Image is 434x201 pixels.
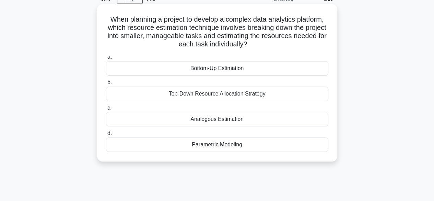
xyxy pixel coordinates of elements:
span: a. [107,54,112,60]
div: Top-Down Resource Allocation Strategy [106,87,328,101]
span: b. [107,79,112,85]
div: Bottom-Up Estimation [106,61,328,76]
span: c. [107,105,112,111]
div: Parametric Modeling [106,137,328,152]
h5: When planning a project to develop a complex data analytics platform, which resource estimation t... [105,15,329,49]
span: d. [107,130,112,136]
div: Analogous Estimation [106,112,328,126]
